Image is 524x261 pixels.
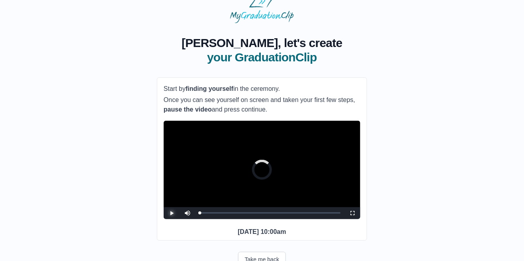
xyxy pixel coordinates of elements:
span: [PERSON_NAME], let's create [182,36,342,50]
span: your GraduationClip [182,50,342,65]
div: Video Player [164,121,360,219]
b: pause the video [164,106,212,113]
p: [DATE] 10:00am [164,227,360,237]
b: finding yourself [186,85,233,92]
button: Mute [180,207,196,219]
p: Start by in the ceremony. [164,84,360,94]
button: Play [164,207,180,219]
button: Fullscreen [344,207,360,219]
p: Once you can see yourself on screen and taken your first few steps, and press continue. [164,95,360,114]
div: Progress Bar [199,212,340,214]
